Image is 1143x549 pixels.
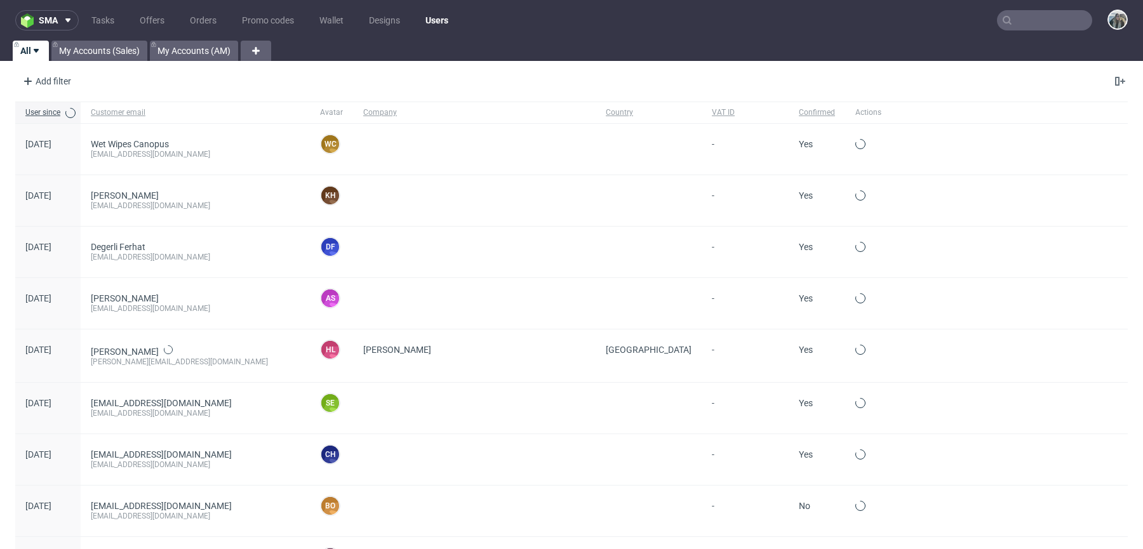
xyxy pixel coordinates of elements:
figcaption: DF [321,238,339,256]
img: logo [21,13,39,28]
span: - [712,501,714,511]
div: [EMAIL_ADDRESS][DOMAIN_NAME] [91,460,300,470]
span: Confirmed [799,107,835,118]
span: Yes [799,398,813,408]
div: Add filter [18,71,74,91]
figcaption: HL [321,341,339,359]
span: [DATE] [25,242,51,252]
span: Customer email [91,107,300,118]
span: - [712,293,714,303]
a: Degerli Ferhat [91,242,145,252]
span: Avatar [320,107,343,118]
div: [EMAIL_ADDRESS][DOMAIN_NAME] [91,201,300,211]
a: [PERSON_NAME] [91,190,159,201]
a: My Accounts (AM) [150,41,238,61]
a: Orders [182,10,224,30]
span: [GEOGRAPHIC_DATA] [606,345,692,355]
figcaption: WC [321,135,339,153]
span: Yes [799,190,813,201]
span: Company [363,107,585,118]
a: Promo codes [234,10,302,30]
span: Yes [799,293,813,303]
span: - [712,345,714,355]
span: [PERSON_NAME] [363,345,431,355]
a: Offers [132,10,172,30]
span: [DATE] [25,190,51,201]
figcaption: AS [321,289,339,307]
span: - [712,139,714,149]
div: [EMAIL_ADDRESS][DOMAIN_NAME] [91,252,300,262]
a: [PERSON_NAME] [91,347,159,357]
div: [PERSON_NAME][EMAIL_ADDRESS][DOMAIN_NAME] [91,357,300,367]
a: All [13,41,49,61]
a: Designs [361,10,408,30]
span: sma [39,16,58,25]
span: No [799,501,810,511]
figcaption: ch [321,446,339,463]
span: Yes [799,449,813,460]
div: [EMAIL_ADDRESS][DOMAIN_NAME] [91,303,300,314]
figcaption: KH [321,187,339,204]
figcaption: bo [321,497,339,515]
a: [PERSON_NAME] [91,293,159,303]
a: Tasks [84,10,122,30]
span: [DATE] [25,345,51,355]
span: [DATE] [25,449,51,460]
a: [EMAIL_ADDRESS][DOMAIN_NAME] [91,398,232,408]
span: VAT ID [712,107,779,118]
button: sma [15,10,79,30]
img: Zeniuk Magdalena [1109,11,1126,29]
span: [DATE] [25,398,51,408]
span: - [712,190,714,201]
a: [EMAIL_ADDRESS][DOMAIN_NAME] [91,449,232,460]
span: User since [25,107,60,118]
a: [EMAIL_ADDRESS][DOMAIN_NAME] [91,501,232,511]
span: [DATE] [25,139,51,149]
span: - [712,398,714,408]
span: Actions [855,107,881,118]
span: Yes [799,242,813,252]
figcaption: se [321,394,339,412]
a: Wallet [312,10,351,30]
span: [DATE] [25,293,51,303]
a: My Accounts (Sales) [51,41,147,61]
span: Country [606,107,692,118]
span: - [712,242,714,252]
div: [EMAIL_ADDRESS][DOMAIN_NAME] [91,511,300,521]
div: [EMAIL_ADDRESS][DOMAIN_NAME] [91,149,300,159]
a: Users [418,10,456,30]
span: - [712,449,714,460]
a: Wet Wipes Canopus [91,139,169,149]
div: [EMAIL_ADDRESS][DOMAIN_NAME] [91,408,300,418]
span: Yes [799,139,813,149]
span: Yes [799,345,813,355]
span: [DATE] [25,501,51,511]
